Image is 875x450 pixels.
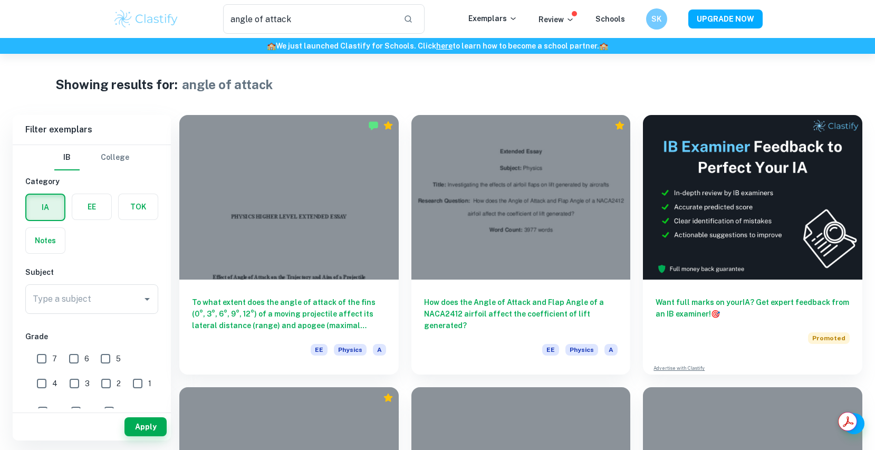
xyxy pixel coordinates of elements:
[653,365,705,372] a: Advertise with Clastify
[643,115,862,280] img: Thumbnail
[72,194,111,219] button: EE
[52,353,57,365] span: 7
[614,120,625,131] div: Premium
[54,145,129,170] div: Filter type choice
[373,344,386,356] span: A
[643,115,862,375] a: Want full marks on yourIA? Get expert feedback from an IB examiner!PromotedAdvertise with Clastify
[117,378,121,389] span: 2
[119,194,158,219] button: TOK
[383,392,393,403] div: Premium
[26,195,64,220] button: IA
[368,120,379,131] img: Marked
[542,344,559,356] span: EE
[26,228,65,253] button: Notes
[25,176,158,187] h6: Category
[688,9,763,28] button: UPGRADE NOW
[411,115,631,375] a: How does the Angle of Attack and Flap Angle of a NACA2412 airfoil affect the coefficient of lift ...
[179,115,399,375] a: To what extent does the angle of attack of the fins (0°, 3°, 6°, 9°, 12°) of a moving projectile ...
[148,378,151,389] span: 1
[120,406,125,417] span: C
[113,8,180,30] img: Clastify logo
[53,406,59,417] span: A
[223,4,396,34] input: Search for any exemplars...
[182,75,273,94] h1: angle of attack
[192,296,386,331] h6: To what extent does the angle of attack of the fins (0°, 3°, 6°, 9°, 12°) of a moving projectile ...
[646,8,667,30] button: SK
[2,40,873,52] h6: We just launched Clastify for Schools. Click to learn how to become a school partner.
[565,344,598,356] span: Physics
[124,417,167,436] button: Apply
[424,296,618,331] h6: How does the Angle of Attack and Flap Angle of a NACA2412 airfoil affect the coefficient of lift ...
[595,15,625,23] a: Schools
[311,344,328,356] span: EE
[84,353,89,365] span: 6
[54,145,80,170] button: IB
[101,145,129,170] button: College
[13,115,171,145] h6: Filter exemplars
[85,378,90,389] span: 3
[267,42,276,50] span: 🏫
[539,14,574,25] p: Review
[808,332,850,344] span: Promoted
[86,406,92,417] span: B
[25,331,158,342] h6: Grade
[436,42,453,50] a: here
[52,378,57,389] span: 4
[383,120,393,131] div: Premium
[25,266,158,278] h6: Subject
[656,296,850,320] h6: Want full marks on your IA ? Get expert feedback from an IB examiner!
[55,75,178,94] h1: Showing results for:
[650,13,662,25] h6: SK
[604,344,618,356] span: A
[140,292,155,307] button: Open
[116,353,121,365] span: 5
[468,13,517,24] p: Exemplars
[711,310,720,318] span: 🎯
[599,42,608,50] span: 🏫
[334,344,367,356] span: Physics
